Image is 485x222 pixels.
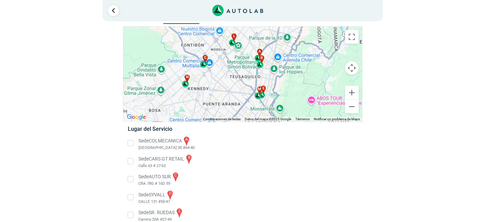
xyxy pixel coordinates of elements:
[345,100,359,113] button: Reducir
[295,117,310,121] a: Términos (se abre en una nueva pestaña)
[345,61,359,75] button: Controles de visualización del mapa
[258,48,261,54] span: a
[125,113,148,122] a: Abre esta zona en Google Maps (se abre en una nueva ventana)
[260,55,263,61] span: b
[245,117,291,121] span: Datos del mapa ©2025 Google
[125,113,148,122] img: Google
[345,30,359,44] button: Cambiar a la vista en pantalla completa
[262,85,264,91] span: e
[108,5,119,16] a: Ir al paso anterior
[204,55,206,61] span: c
[257,86,261,92] span: m
[186,74,188,80] span: n
[345,86,359,99] button: Ampliar
[233,33,235,39] span: l
[314,117,360,121] a: Notificar un problema de Maps
[212,7,263,13] a: Link al sitio de autolab
[128,126,357,132] h5: Lugar del Servicio
[203,117,241,122] button: Combinaciones de teclas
